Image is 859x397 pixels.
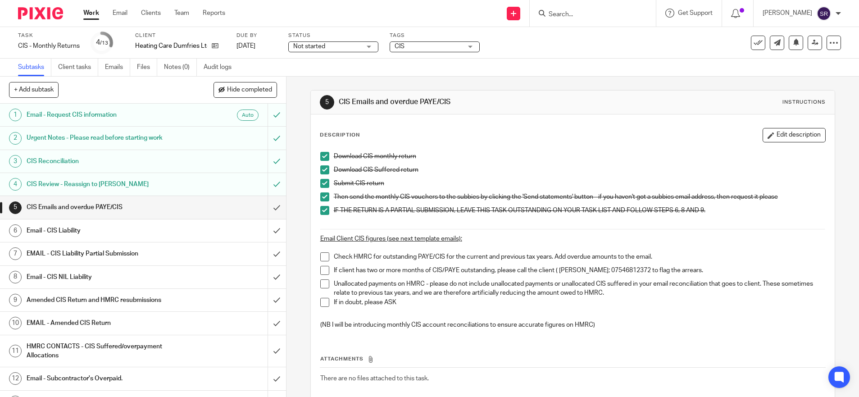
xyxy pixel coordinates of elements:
[174,9,189,18] a: Team
[334,152,825,161] p: Download CIS monthly return
[320,95,334,110] div: 5
[678,10,713,16] span: Get Support
[27,293,181,307] h1: Amended CIS Return and HMRC resubmissions
[135,41,207,50] p: Heating Care Dumfries Ltd
[334,298,825,307] p: If in doubt, please ASK
[548,11,629,19] input: Search
[390,32,480,39] label: Tags
[288,32,378,39] label: Status
[9,201,22,214] div: 5
[9,317,22,329] div: 10
[27,178,181,191] h1: CIS Review - Reassign to [PERSON_NAME]
[27,131,181,145] h1: Urgent Notes - Please read before starting work
[334,279,825,298] p: Unallocated payments on HMRC - please do not include unallocated payments or unallocated CIS suff...
[113,9,127,18] a: Email
[27,372,181,385] h1: Email - Subcontractor's Overpaid.
[9,109,22,121] div: 1
[236,32,277,39] label: Due by
[18,41,80,50] div: CIS - Monthly Returns
[203,9,225,18] a: Reports
[320,320,825,329] p: (NB I will be introducing monthly CIS account reconciliations to ensure accurate figures on HMRC)
[27,224,181,237] h1: Email - CIS Liability
[9,372,22,385] div: 12
[763,9,812,18] p: [PERSON_NAME]
[27,155,181,168] h1: CIS Reconciliation
[135,32,225,39] label: Client
[204,59,238,76] a: Audit logs
[100,41,108,46] small: /13
[237,110,259,121] div: Auto
[141,9,161,18] a: Clients
[96,37,108,48] div: 4
[395,43,405,50] span: CIS
[339,97,592,107] h1: CIS Emails and overdue PAYE/CIS
[9,132,22,145] div: 2
[18,59,51,76] a: Subtasks
[27,340,181,363] h1: HMRC CONTACTS - CIS Suffered/overpayment Allocations
[27,316,181,330] h1: EMAIL - Amended CIS Return
[320,375,429,382] span: There are no files attached to this task.
[334,266,825,275] p: If client has two or more months of CIS/PAYE outstanding, please call the client ( [PERSON_NAME];...
[334,206,825,215] p: IF THE RETURN IS A PARTIAL SUBMISSION, LEAVE THIS TASK OUTSTANDING ON YOUR TASK LIST AND FOLLOW S...
[782,99,826,106] div: Instructions
[9,224,22,237] div: 6
[763,128,826,142] button: Edit description
[27,201,181,214] h1: CIS Emails and overdue PAYE/CIS
[105,59,130,76] a: Emails
[334,179,825,188] p: Submit CIS return
[334,192,825,201] p: Then send the monthly CIS vouchers to the subbies by clicking the 'Send statements' button - if y...
[18,7,63,19] img: Pixie
[320,132,360,139] p: Description
[214,82,277,97] button: Hide completed
[9,345,22,357] div: 11
[58,59,98,76] a: Client tasks
[293,43,325,50] span: Not started
[9,247,22,260] div: 7
[320,236,462,242] u: Email Client CIS figures (see next template emails):
[27,247,181,260] h1: EMAIL - CIS Liability Partial Submission
[9,178,22,191] div: 4
[27,270,181,284] h1: Email - CIS NIL Liability
[9,294,22,306] div: 9
[9,82,59,97] button: + Add subtask
[9,155,22,168] div: 3
[334,165,825,174] p: Download CIS Suffered return
[236,43,255,49] span: [DATE]
[83,9,99,18] a: Work
[27,108,181,122] h1: Email - Request CIS information
[164,59,197,76] a: Notes (0)
[18,32,80,39] label: Task
[817,6,831,21] img: svg%3E
[320,356,364,361] span: Attachments
[9,271,22,283] div: 8
[137,59,157,76] a: Files
[227,87,272,94] span: Hide completed
[334,252,825,261] p: Check HMRC for outstanding PAYE/CIS for the current and previous tax years. Add overdue amounts t...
